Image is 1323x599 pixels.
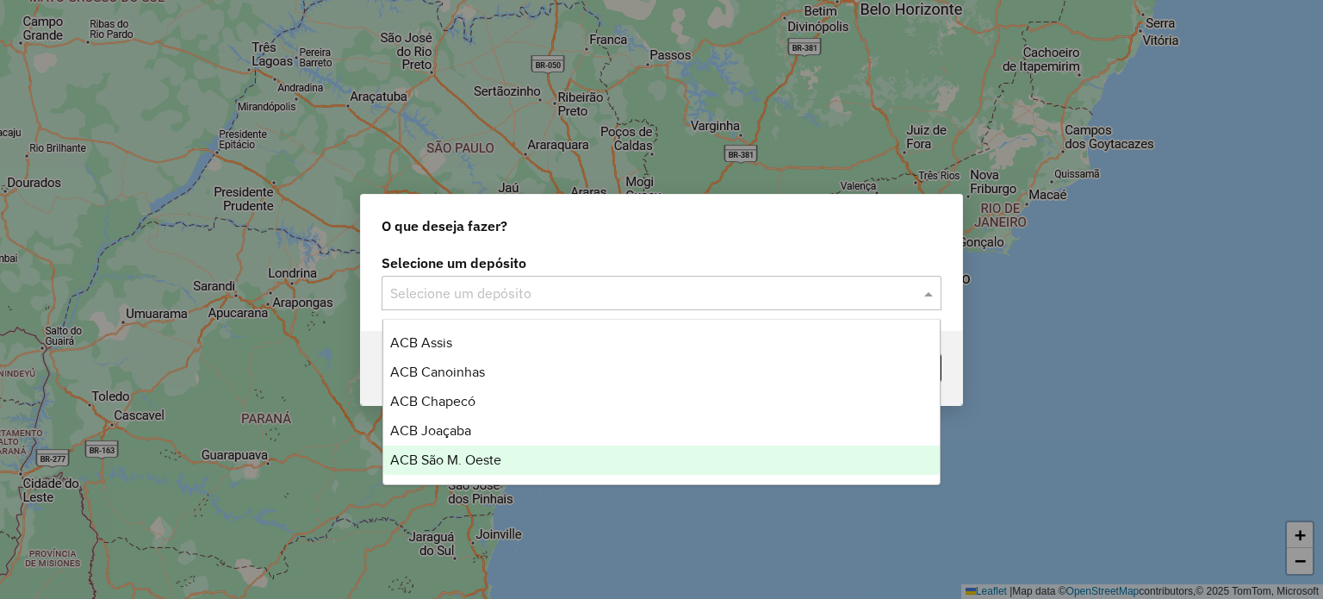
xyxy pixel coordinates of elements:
[390,423,471,438] span: ACB Joaçaba
[390,335,452,350] span: ACB Assis
[390,365,485,379] span: ACB Canoinhas
[390,452,501,467] span: ACB São M. Oeste
[382,253,941,273] label: Selecione um depósito
[382,319,941,485] ng-dropdown-panel: Options list
[390,394,475,409] span: ACB Chapecó
[382,215,507,236] span: O que deseja fazer?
